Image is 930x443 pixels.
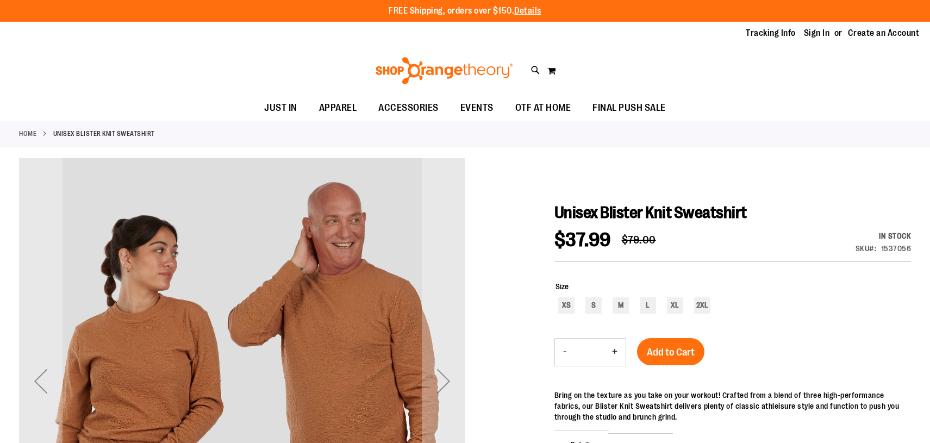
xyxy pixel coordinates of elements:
span: ACCESSORIES [378,96,439,120]
div: XL [667,297,683,314]
img: Shop Orangetheory [374,57,515,84]
div: 2XL [694,297,710,314]
button: Add to Cart [637,338,704,365]
div: Availability [856,230,912,241]
span: Unisex Blister Knit Sweatshirt [554,203,747,222]
div: Bring on the texture as you take on your workout! Crafted from a blend of three high-performance ... [554,390,911,422]
strong: SKU [856,244,877,253]
a: Details [514,6,541,16]
a: Home [19,129,36,139]
a: Sign In [804,27,830,39]
div: M [613,297,629,314]
span: OTF AT HOME [515,96,571,120]
strong: Unisex Blister Knit Sweatshirt [53,129,155,139]
span: FINAL PUSH SALE [592,96,666,120]
div: 1537056 [881,243,912,254]
span: $79.00 [622,234,656,246]
div: XS [558,297,575,314]
button: Decrease product quantity [555,339,575,366]
div: L [640,297,656,314]
p: FREE Shipping, orders over $150. [389,5,541,17]
div: In stock [856,230,912,241]
span: APPAREL [319,96,357,120]
a: Create an Account [848,27,920,39]
div: S [585,297,602,314]
span: $37.99 [554,229,611,251]
span: Add to Cart [647,346,695,358]
span: EVENTS [460,96,494,120]
input: Product quantity [575,339,604,365]
span: JUST IN [264,96,297,120]
a: Tracking Info [746,27,796,39]
button: Increase product quantity [604,339,626,366]
span: Size [555,282,569,291]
